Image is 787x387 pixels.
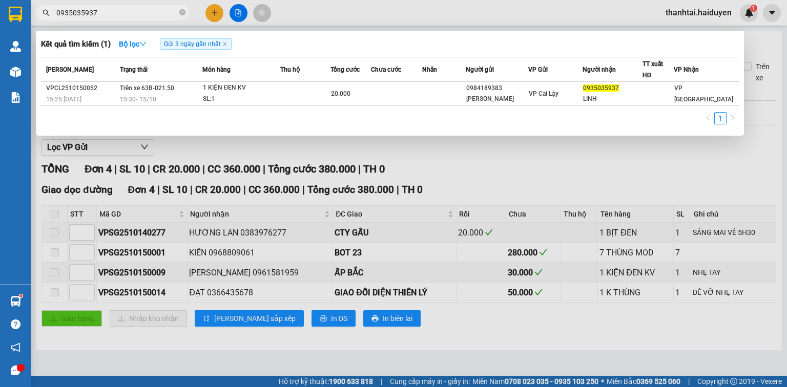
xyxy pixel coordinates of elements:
[643,60,663,79] span: TT xuất HĐ
[222,41,227,47] span: close
[583,66,616,73] span: Người nhận
[702,112,714,124] button: left
[330,66,360,73] span: Tổng cước
[466,94,528,104] div: [PERSON_NAME]
[160,38,232,50] span: Gửi 3 ngày gần nhất
[111,36,155,52] button: Bộ lọcdown
[120,84,174,92] span: Trên xe 63B-021.50
[466,66,494,73] span: Người gửi
[46,83,117,94] div: VPCL2510150052
[139,40,147,48] span: down
[529,90,558,97] span: VP Cai Lậy
[331,90,350,97] span: 20.000
[727,112,739,124] button: right
[11,342,20,352] span: notification
[203,82,280,94] div: 1 KIỆN ĐEN KV
[422,66,437,73] span: Nhãn
[371,66,401,73] span: Chưa cước
[280,66,300,73] span: Thu hộ
[583,94,642,104] div: LINH
[43,9,50,16] span: search
[120,96,156,103] span: 15:30 - 15/10
[203,94,280,105] div: SL: 1
[702,112,714,124] li: Previous Page
[202,66,231,73] span: Món hàng
[674,84,733,103] span: VP [GEOGRAPHIC_DATA]
[19,294,23,297] sup: 1
[11,365,20,375] span: message
[528,66,548,73] span: VP Gửi
[730,115,736,121] span: right
[10,67,21,77] img: warehouse-icon
[705,115,711,121] span: left
[120,66,148,73] span: Trạng thái
[119,40,147,48] strong: Bộ lọc
[466,83,528,94] div: 0984189383
[11,319,20,329] span: question-circle
[715,113,726,124] a: 1
[179,8,185,18] span: close-circle
[41,39,111,50] h3: Kết quả tìm kiếm ( 1 )
[46,66,94,73] span: [PERSON_NAME]
[674,66,699,73] span: VP Nhận
[56,7,177,18] input: Tìm tên, số ĐT hoặc mã đơn
[714,112,727,124] li: 1
[727,112,739,124] li: Next Page
[9,7,22,22] img: logo-vxr
[10,92,21,103] img: solution-icon
[583,84,619,92] span: 0935035937
[10,296,21,307] img: warehouse-icon
[46,96,81,103] span: 15:25 [DATE]
[179,9,185,15] span: close-circle
[10,41,21,52] img: warehouse-icon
